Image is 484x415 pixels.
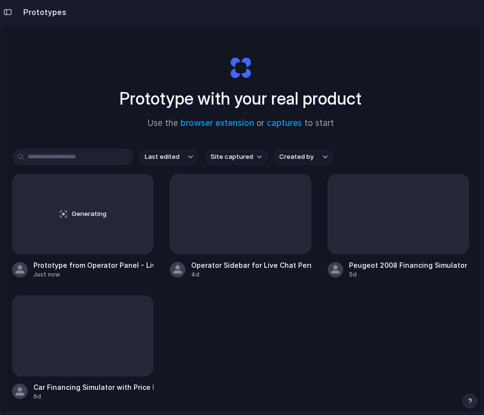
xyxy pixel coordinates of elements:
[181,118,254,128] a: browser extension
[267,118,302,128] a: captures
[349,260,467,270] div: Peugeot 2008 Financing Simulator
[205,149,268,165] button: Site captured
[145,152,180,162] span: Last edited
[19,6,66,18] h2: Prototypes
[33,382,153,392] div: Car Financing Simulator with Price Filter
[12,295,153,400] a: Car Financing Simulator with Price Filter6d
[279,152,314,162] span: Created by
[139,149,199,165] button: Last edited
[72,209,106,219] span: Generating
[33,392,153,401] div: 6d
[191,260,311,270] div: Operator Sidebar for Live Chat Personal Data
[33,260,153,270] div: Prototype from Operator Panel - LiveSparK AI Settings
[33,270,153,279] div: Just now
[170,174,311,279] a: Operator Sidebar for Live Chat Personal Data4d
[328,174,469,279] a: Peugeot 2008 Financing Simulator5d
[148,117,334,130] span: Use the or to start
[191,270,311,279] div: 4d
[211,152,253,162] span: Site captured
[273,149,333,165] button: Created by
[120,86,362,111] h1: Prototype with your real product
[349,270,467,279] div: 5d
[12,174,153,279] a: GeneratingPrototype from Operator Panel - LiveSparK AI SettingsJust now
